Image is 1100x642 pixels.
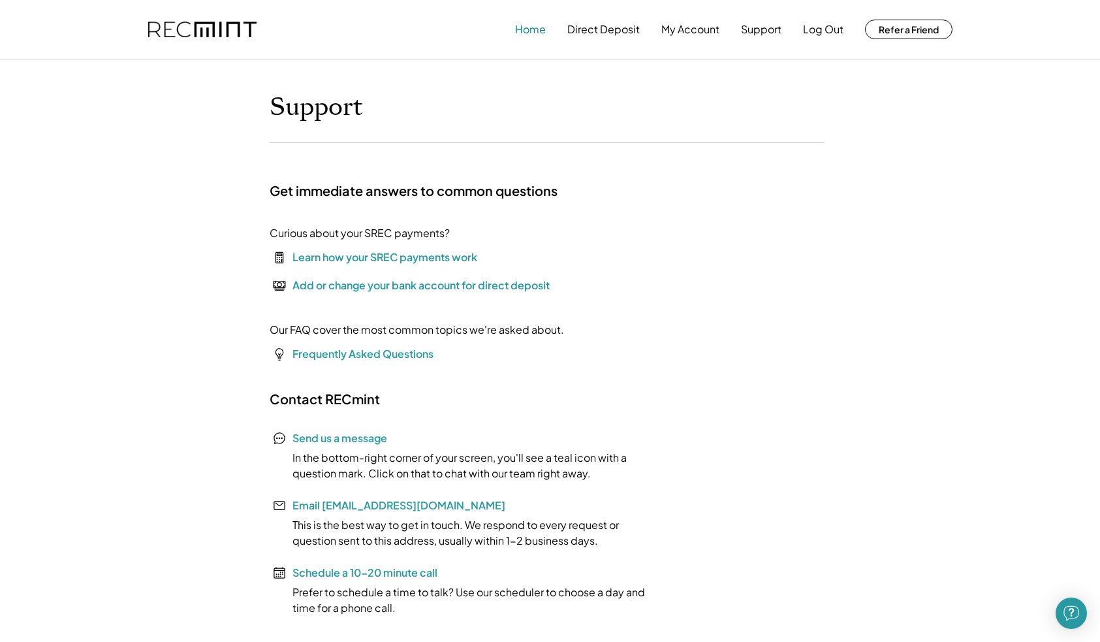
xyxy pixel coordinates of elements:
[292,347,433,361] a: Frequently Asked Questions
[270,391,380,408] h2: Contact RECmint
[1056,598,1087,629] div: Open Intercom Messenger
[567,16,640,42] button: Direct Deposit
[292,566,437,579] a: Schedule a 10-20 minute call
[148,22,257,38] img: recmint-logotype%403x.png
[270,517,661,549] div: This is the best way to get in touch. We respond to every request or question sent to this addres...
[865,20,952,39] button: Refer a Friend
[270,585,661,616] div: Prefer to schedule a time to talk? Use our scheduler to choose a day and time for a phone call.
[292,431,387,445] font: Send us a message
[661,16,719,42] button: My Account
[803,16,843,42] button: Log Out
[515,16,546,42] button: Home
[270,322,564,338] div: Our FAQ cover the most common topics we're asked about.
[741,16,781,42] button: Support
[270,182,558,199] h2: Get immediate answers to common questions
[292,249,477,265] div: Learn how your SREC payments work
[292,278,550,293] div: Add or change your bank account for direct deposit
[292,498,505,512] a: Email [EMAIL_ADDRESS][DOMAIN_NAME]
[270,92,363,123] h1: Support
[270,450,661,481] div: In the bottom-right corner of your screen, you'll see a teal icon with a question mark. Click on ...
[270,225,450,241] div: Curious about your SREC payments?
